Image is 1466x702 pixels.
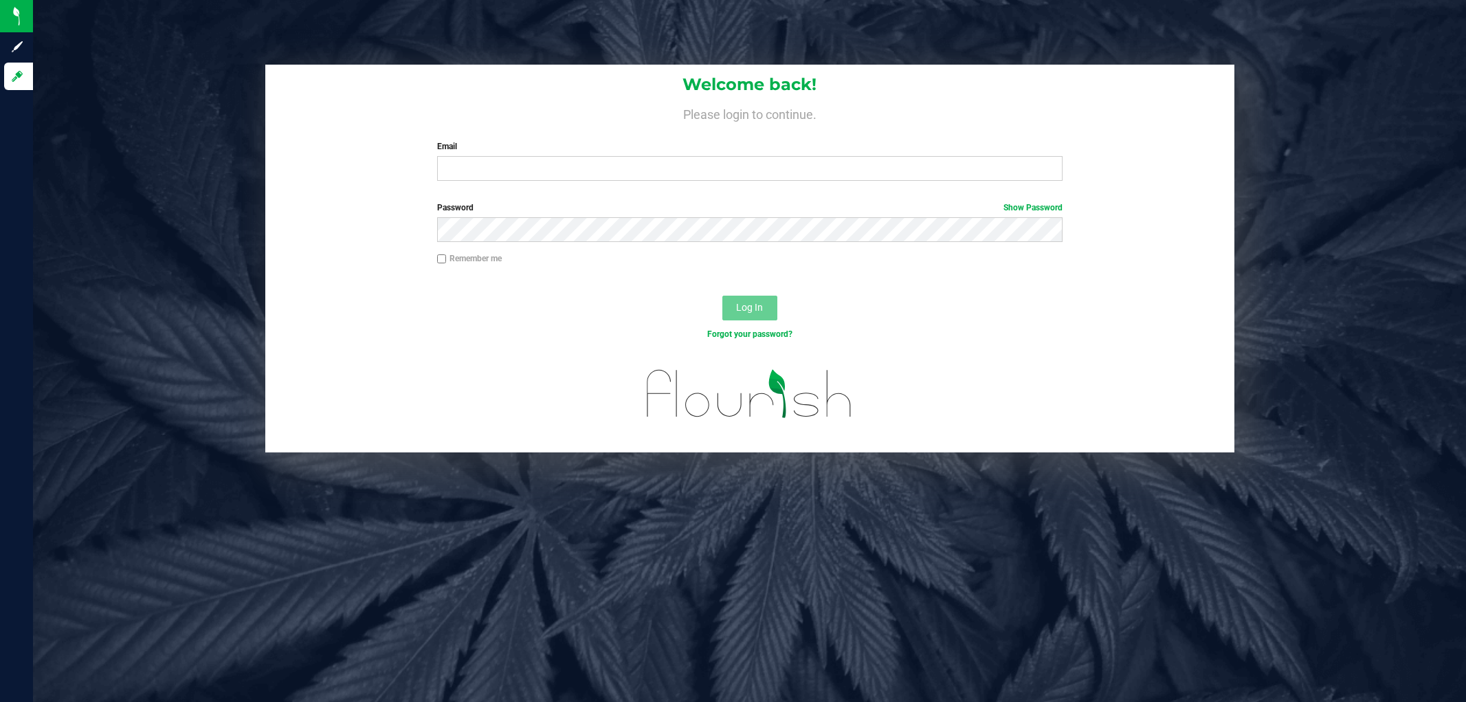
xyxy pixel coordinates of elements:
[10,69,24,83] inline-svg: Log in
[265,105,1234,121] h4: Please login to continue.
[707,329,792,339] a: Forgot your password?
[265,76,1234,94] h1: Welcome back!
[722,296,777,320] button: Log In
[437,203,474,212] span: Password
[736,302,763,313] span: Log In
[1003,203,1063,212] a: Show Password
[10,40,24,54] inline-svg: Sign up
[628,355,871,432] img: flourish_logo.svg
[437,140,1063,153] label: Email
[437,252,502,265] label: Remember me
[437,254,447,264] input: Remember me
